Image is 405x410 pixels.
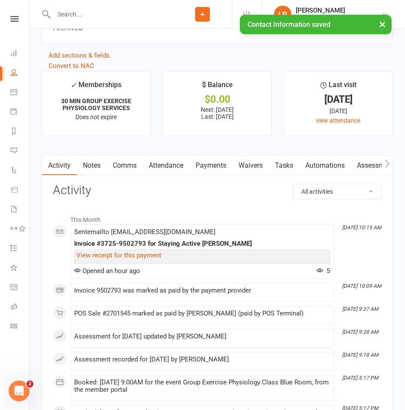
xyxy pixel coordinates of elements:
i: [DATE] 9:18 AM [342,352,378,358]
iframe: Intercom live chat [9,381,29,401]
a: Convert to NAC [49,62,94,70]
i: [DATE] 5:17 PM [342,375,378,381]
span: Does not expire [75,114,117,120]
a: Calendar [10,83,30,103]
div: Booked: [DATE] 9:00AM for the event Group Exercise Physiology Class Blue Room, from the member po... [74,379,330,394]
i: [DATE] 10:09 AM [342,283,381,289]
span: Opened an hour ago [74,267,140,275]
div: Memberships [71,79,121,95]
a: Waivers [232,156,269,176]
a: Assessments [351,156,404,176]
button: × [375,15,390,33]
i: ✓ [71,81,76,89]
a: Class kiosk mode [10,317,30,337]
a: Product Sales [10,181,30,200]
a: Payments [189,156,232,176]
a: Automations [299,156,351,176]
a: Comms [107,156,143,176]
a: Attendance [143,156,189,176]
div: [PERSON_NAME] [296,7,382,14]
span: 2 [26,381,33,387]
a: Reports [10,122,30,142]
span: Sent email to [EMAIL_ADDRESS][DOMAIN_NAME] [74,228,216,236]
div: [DATE] [292,106,385,116]
a: General attendance kiosk mode [10,278,30,298]
span: 5 [317,267,330,275]
div: $ Balance [202,79,233,95]
a: People [10,64,30,83]
a: view attendance [316,117,360,124]
li: This Month [53,211,382,225]
input: Search... [51,8,173,20]
a: Notes [77,156,107,176]
div: LP [274,6,291,23]
div: Last visit [320,79,356,95]
strong: 30 MIN GROUP EXERCISE PHYSIOLOGY SERVICES [61,98,131,111]
div: Assessment for [DATE] updated by [PERSON_NAME] [74,333,330,340]
a: Add sections & fields [49,52,110,59]
a: Payments [10,103,30,122]
div: $0.00 [171,95,263,104]
div: [DATE] [292,95,385,104]
div: Staying Active [PERSON_NAME] [296,14,382,22]
a: View receipt for this payment [76,251,161,259]
div: Invoice #3725-9502793 for Staying Active [PERSON_NAME] [74,240,330,247]
a: What's New [10,259,30,278]
h3: Activity [53,184,382,197]
i: [DATE] 9:37 AM [342,306,378,312]
a: Tasks [269,156,299,176]
a: Dashboard [10,44,30,64]
a: Roll call kiosk mode [10,298,30,317]
p: Next: [DATE] Last: [DATE] [171,106,263,120]
div: Assessment recorded for [DATE] by [PERSON_NAME] [74,356,330,363]
div: POS Sale #2701545 marked as paid by [PERSON_NAME] (paid by POS Terminal) [74,310,330,317]
i: [DATE] 9:28 AM [342,329,378,335]
a: Activity [42,156,77,176]
div: Invoice 9502793 was marked as paid by the payment provider [74,287,330,294]
i: [DATE] 10:15 AM [342,225,381,231]
div: Contact Information saved [240,15,392,34]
